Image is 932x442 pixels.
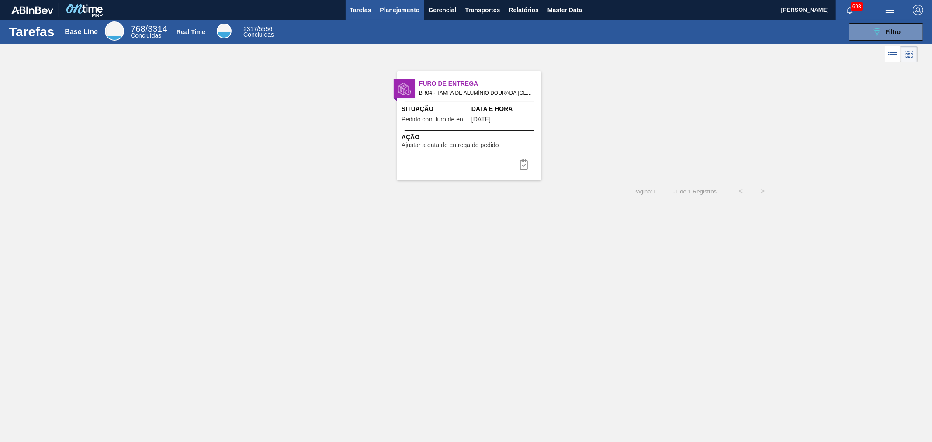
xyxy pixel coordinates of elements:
[901,46,918,62] div: Visão em Cards
[217,24,232,38] div: Real Time
[513,156,534,173] button: icon-task complete
[669,188,717,195] span: 1 - 1 de 1 Registros
[836,4,864,16] button: Notificações
[419,88,534,98] span: BR04 - TAMPA DE ALUMÍNIO DOURADA TAB PRATA MINAS Pedido - 2003731
[243,25,257,32] span: 2317
[402,104,469,114] span: Situação
[398,83,411,96] img: status
[849,23,923,41] button: Filtro
[105,21,124,41] div: Base Line
[402,133,539,142] span: Ação
[429,5,457,15] span: Gerencial
[9,27,55,37] h1: Tarefas
[730,180,752,202] button: <
[11,6,53,14] img: TNhmsLtSVTkK8tSr43FrP2fwEKptu5GPRR3wAAAABJRU5ErkJggg==
[131,32,161,39] span: Concluídas
[65,28,98,36] div: Base Line
[913,5,923,15] img: Logout
[886,28,901,35] span: Filtro
[851,2,863,11] span: 698
[547,5,582,15] span: Master Data
[131,24,145,34] span: 768
[752,180,773,202] button: >
[519,159,529,170] img: icon-task complete
[380,5,419,15] span: Planejamento
[131,24,167,34] span: / 3314
[465,5,500,15] span: Transportes
[513,156,534,173] div: Completar tarefa: 29886707
[885,5,895,15] img: userActions
[243,25,272,32] span: / 5556
[402,116,469,123] span: Pedido com furo de entrega
[402,142,499,148] span: Ajustar a data de entrega do pedido
[471,116,491,123] span: 27/08/2025,
[243,31,274,38] span: Concluídas
[633,188,655,195] span: Página : 1
[131,25,167,38] div: Base Line
[509,5,538,15] span: Relatórios
[471,104,539,114] span: Data e Hora
[419,79,541,88] span: Furo de Entrega
[885,46,901,62] div: Visão em Lista
[350,5,371,15] span: Tarefas
[243,26,274,38] div: Real Time
[177,28,205,35] div: Real Time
